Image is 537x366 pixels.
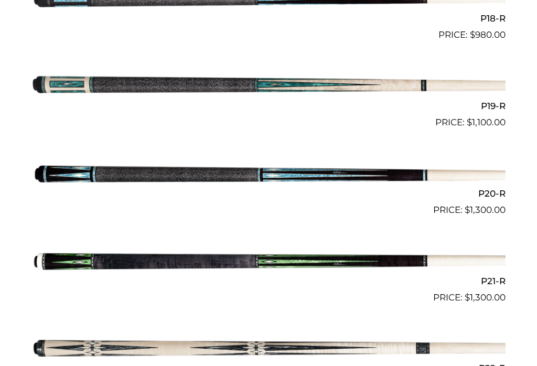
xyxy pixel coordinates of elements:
[31,134,506,212] img: P20-R
[470,29,506,40] bdi: 980.00
[467,117,506,127] bdi: 1,100.00
[470,29,475,40] span: $
[465,204,470,215] span: $
[31,134,506,217] a: P20-R $1,300.00
[465,292,470,303] span: $
[31,221,506,300] img: P21-R
[31,221,506,304] a: P21-R $1,300.00
[31,46,506,125] img: P19-R
[31,46,506,129] a: P19-R $1,100.00
[465,204,506,215] bdi: 1,300.00
[467,117,472,127] span: $
[465,292,506,303] bdi: 1,300.00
